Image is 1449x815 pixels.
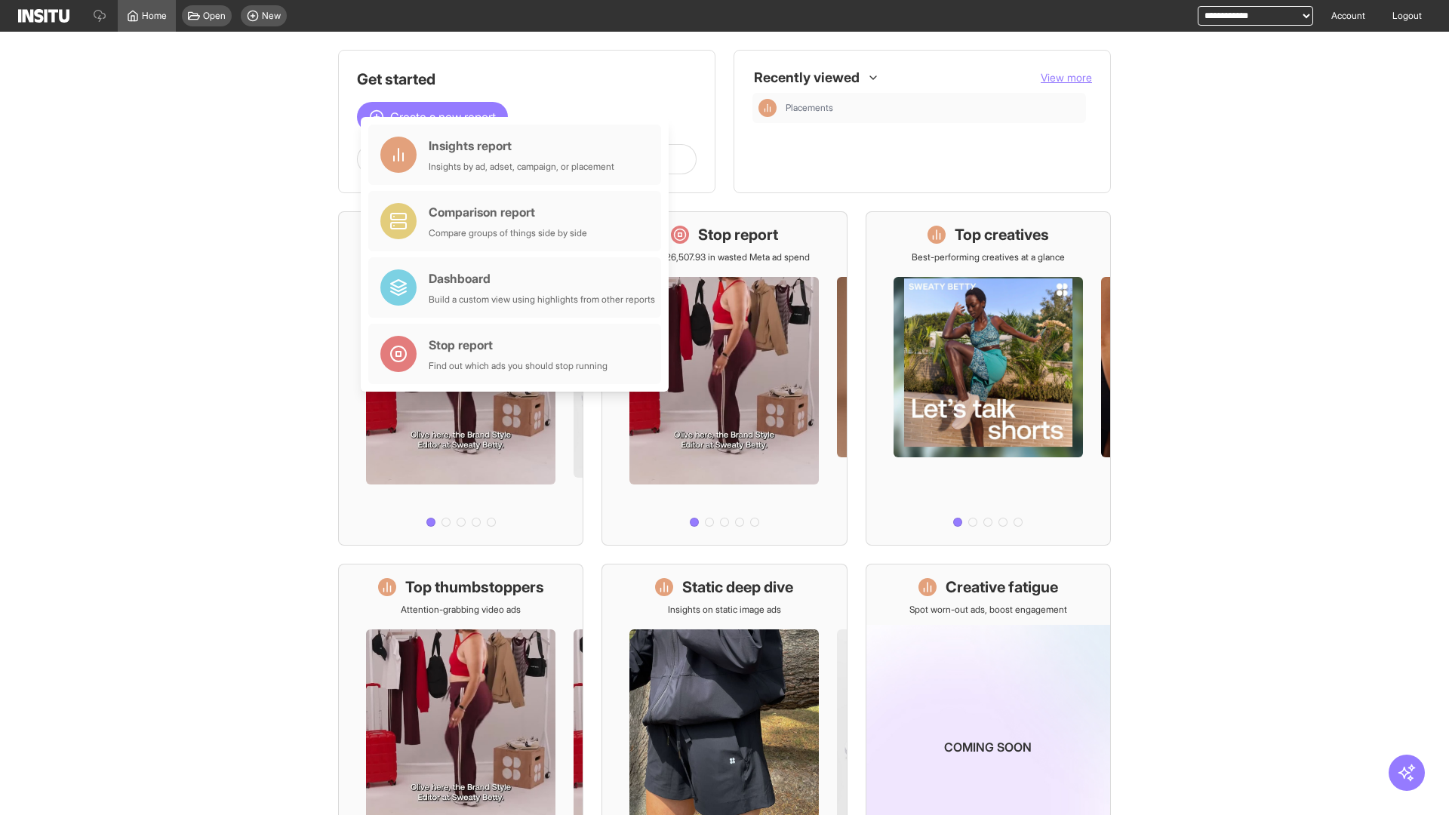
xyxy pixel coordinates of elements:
h1: Top creatives [955,224,1049,245]
button: Create a new report [357,102,508,132]
h1: Stop report [698,224,778,245]
img: Logo [18,9,69,23]
p: Insights on static image ads [668,604,781,616]
p: Best-performing creatives at a glance [912,251,1065,263]
h1: Static deep dive [682,577,793,598]
span: Create a new report [390,108,496,126]
div: Insights by ad, adset, campaign, or placement [429,161,614,173]
h1: Get started [357,69,697,90]
div: Comparison report [429,203,587,221]
a: What's live nowSee all active ads instantly [338,211,583,546]
span: Home [142,10,167,22]
div: Find out which ads you should stop running [429,360,608,372]
span: Placements [786,102,1080,114]
div: Dashboard [429,269,655,288]
h1: Top thumbstoppers [405,577,544,598]
a: Top creativesBest-performing creatives at a glance [866,211,1111,546]
span: Open [203,10,226,22]
div: Stop report [429,336,608,354]
span: View more [1041,71,1092,84]
span: New [262,10,281,22]
button: View more [1041,70,1092,85]
span: Placements [786,102,833,114]
div: Compare groups of things side by side [429,227,587,239]
div: Insights report [429,137,614,155]
div: Insights [758,99,777,117]
p: Attention-grabbing video ads [401,604,521,616]
a: Stop reportSave £26,507.93 in wasted Meta ad spend [601,211,847,546]
div: Build a custom view using highlights from other reports [429,294,655,306]
p: Save £26,507.93 in wasted Meta ad spend [638,251,810,263]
